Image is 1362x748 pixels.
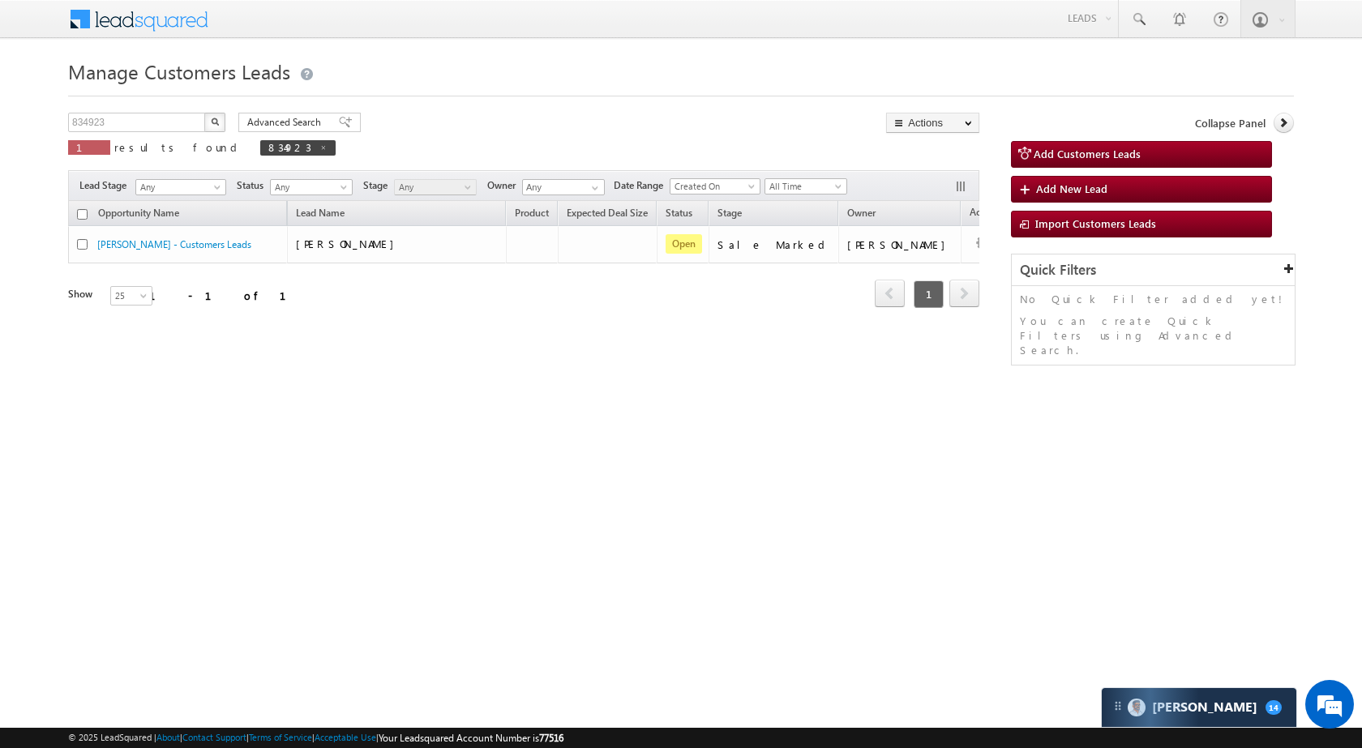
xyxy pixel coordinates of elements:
span: © 2025 LeadSquared | | | | | [68,730,563,746]
span: Lead Stage [79,178,133,193]
span: Any [136,180,221,194]
span: Any [271,180,348,194]
div: [PERSON_NAME] [847,237,953,252]
span: 77516 [539,732,563,744]
span: Owner [847,207,876,219]
input: Type to Search [522,179,605,195]
span: Your Leadsquared Account Number is [379,732,563,744]
span: 14 [1266,700,1282,715]
span: Actions [962,203,1010,224]
span: Manage Customers Leads [68,58,290,84]
a: Expected Deal Size [559,204,656,225]
div: carter-dragCarter[PERSON_NAME]14 [1101,687,1297,728]
a: Acceptable Use [315,732,376,742]
a: Any [135,179,226,195]
a: Opportunity Name [90,204,187,225]
span: 1 [914,280,944,308]
p: No Quick Filter added yet! [1020,292,1287,306]
span: Advanced Search [247,115,326,130]
a: next [949,281,979,307]
span: Add Customers Leads [1034,147,1141,160]
span: Product [515,207,549,219]
span: 25 [111,289,154,303]
span: [PERSON_NAME] [296,237,402,250]
a: Status [657,204,700,225]
div: Show [68,287,97,301]
span: Import Customers Leads [1035,216,1156,230]
a: All Time [765,178,847,194]
span: Any [395,180,472,194]
a: Any [394,179,477,195]
a: Created On [670,178,760,194]
a: 25 [110,286,152,306]
span: Expected Deal Size [567,207,648,219]
button: Actions [886,113,979,133]
span: Date Range [614,178,670,193]
p: You can create Quick Filters using Advanced Search. [1020,314,1287,357]
a: Show All Items [583,180,603,196]
span: prev [875,280,905,307]
span: Open [666,234,702,254]
span: Collapse Panel [1195,116,1266,130]
img: Search [211,118,219,126]
span: results found [114,140,243,154]
span: Created On [670,179,755,194]
span: 834923 [268,140,311,154]
span: Lead Name [288,204,353,225]
div: Quick Filters [1012,254,1295,286]
a: About [156,732,180,742]
span: Status [237,178,270,193]
span: next [949,280,979,307]
a: Any [270,179,353,195]
div: 1 - 1 of 1 [149,286,306,305]
a: [PERSON_NAME] - Customers Leads [97,238,251,250]
a: Contact Support [182,732,246,742]
span: Stage [717,207,742,219]
div: Sale Marked [717,237,831,252]
input: Check all records [77,209,88,220]
span: 1 [76,140,102,154]
span: All Time [765,179,842,194]
span: Owner [487,178,522,193]
span: Opportunity Name [98,207,179,219]
span: Stage [363,178,394,193]
span: Add New Lead [1036,182,1107,195]
a: Stage [709,204,750,225]
a: Terms of Service [249,732,312,742]
a: prev [875,281,905,307]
